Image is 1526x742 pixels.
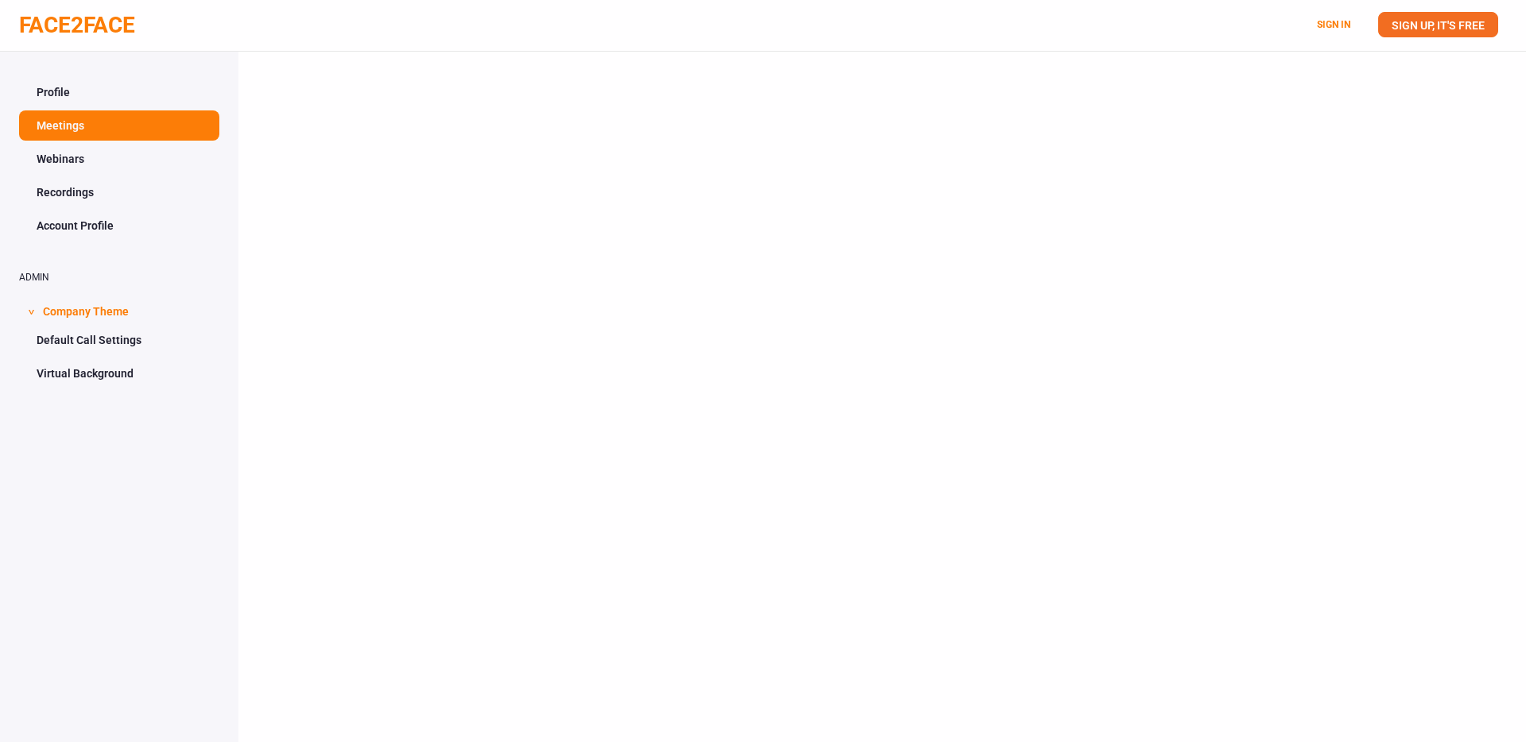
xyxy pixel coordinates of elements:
[19,110,219,141] a: Meetings
[19,325,219,355] a: Default Call Settings
[19,77,219,107] a: Profile
[23,309,39,315] span: >
[19,12,135,38] a: FACE2FACE
[19,358,219,388] a: Virtual Background
[1317,19,1350,30] a: SIGN IN
[19,272,219,283] h2: ADMIN
[19,144,219,174] a: Webinars
[43,295,129,325] span: Company Theme
[19,177,219,207] a: Recordings
[19,211,219,241] a: Account Profile
[1378,12,1498,37] a: SIGN UP, IT'S FREE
